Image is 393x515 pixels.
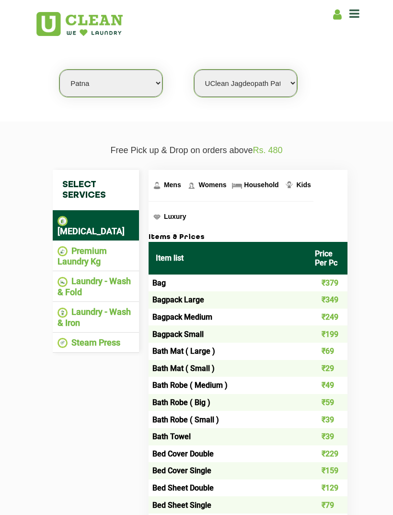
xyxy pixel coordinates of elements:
[308,496,347,514] td: ₹79
[149,411,308,428] td: Bath Robe ( Small )
[58,308,68,318] img: Laundry - Wash & Iron
[58,215,134,236] li: [MEDICAL_DATA]
[58,337,134,348] li: Steam Press
[308,394,347,411] td: ₹59
[308,325,347,343] td: ₹199
[149,462,308,479] td: Bed Cover Single
[36,145,357,156] p: Free Pick up & Drop on orders above
[53,170,139,210] h4: Select Services
[58,216,68,226] img: Dry Cleaning
[149,445,308,463] td: Bed Cover Double
[58,338,68,348] img: Steam Press
[149,291,308,309] td: Bagpack Large
[149,242,308,275] th: Item list
[149,496,308,514] td: Bed Sheet Single
[149,377,308,394] td: Bath Robe ( Medium )
[296,181,311,189] span: Kids
[58,246,68,256] img: Premium Laundry Kg
[149,360,308,377] td: Bath Mat ( Small )
[58,307,134,328] li: Laundry - Wash & Iron
[308,462,347,479] td: ₹159
[283,180,295,192] img: Kids
[149,479,308,497] td: Bed Sheet Double
[308,479,347,497] td: ₹129
[149,325,308,343] td: Bagpack Small
[308,360,347,377] td: ₹29
[308,411,347,428] td: ₹39
[308,445,347,463] td: ₹229
[149,394,308,411] td: Bath Robe ( Big )
[149,343,308,360] td: Bath Mat ( Large )
[151,211,163,223] img: Luxury
[58,246,134,267] li: Premium Laundry Kg
[149,428,308,445] td: Bath Towel
[185,180,197,192] img: Womens
[164,181,181,189] span: Mens
[151,180,163,192] img: Mens
[36,12,123,36] img: UClean Laundry and Dry Cleaning
[308,291,347,309] td: ₹349
[308,377,347,394] td: ₹49
[308,242,347,275] th: Price Per Pc
[58,276,134,297] li: Laundry - Wash & Fold
[308,428,347,445] td: ₹39
[253,145,283,155] span: Rs. 480
[164,213,186,220] span: Luxury
[244,181,278,189] span: Household
[58,277,68,287] img: Laundry - Wash & Fold
[149,275,308,292] td: Bag
[231,180,243,192] img: Household
[198,181,226,189] span: Womens
[149,233,347,242] h3: Items & Prices
[149,309,308,326] td: Bagpack Medium
[308,309,347,326] td: ₹249
[308,343,347,360] td: ₹69
[308,275,347,292] td: ₹379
